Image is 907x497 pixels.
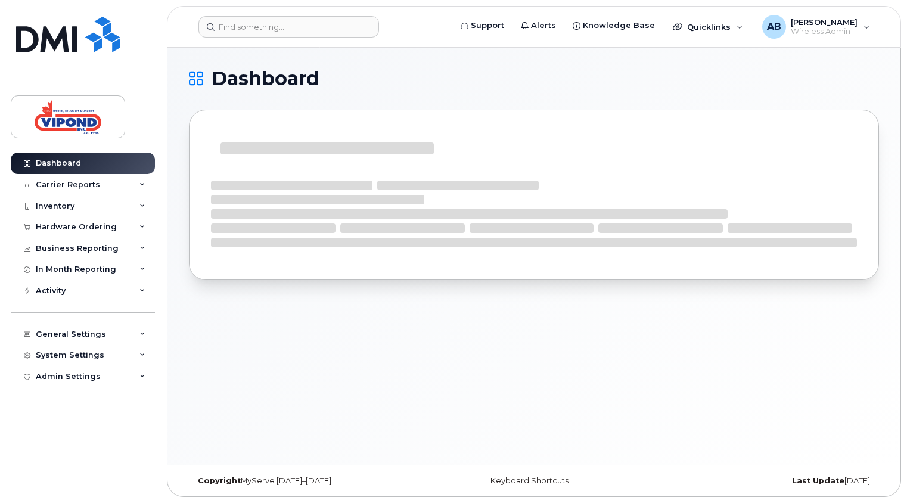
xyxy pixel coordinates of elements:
a: Keyboard Shortcuts [490,476,569,485]
strong: Copyright [198,476,241,485]
div: [DATE] [649,476,879,486]
div: MyServe [DATE]–[DATE] [189,476,419,486]
span: Dashboard [212,70,319,88]
strong: Last Update [792,476,844,485]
